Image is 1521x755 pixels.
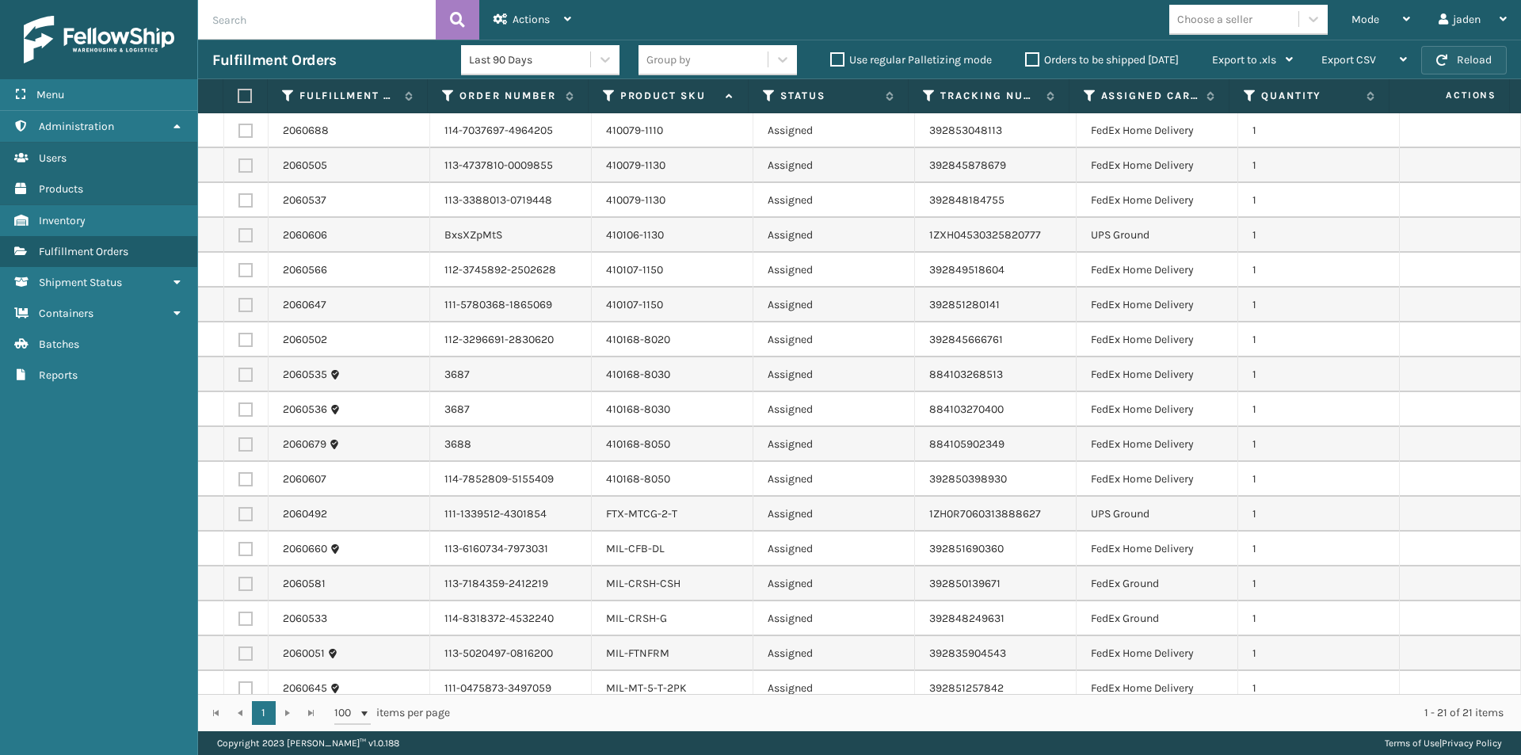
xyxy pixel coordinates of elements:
div: Group by [646,51,691,68]
span: Inventory [39,214,86,227]
td: 1 [1238,601,1400,636]
a: 410168-8030 [606,368,670,381]
td: 1 [1238,322,1400,357]
a: 1 [252,701,276,725]
a: MIL-CRSH-CSH [606,577,680,590]
label: Status [780,89,878,103]
td: FedEx Home Delivery [1077,113,1238,148]
a: 2060537 [283,193,326,208]
td: 1 [1238,113,1400,148]
label: Fulfillment Order Id [299,89,397,103]
td: 1 [1238,671,1400,706]
td: 113-5020497-0816200 [430,636,592,671]
a: 2060660 [283,541,327,557]
a: 410106-1130 [606,228,664,242]
td: 3688 [430,427,592,462]
td: 1 [1238,218,1400,253]
a: MIL-CFB-DL [606,542,665,555]
a: 884103270400 [929,402,1004,416]
a: 410107-1150 [606,263,663,276]
td: 1 [1238,566,1400,601]
a: 2060492 [283,506,327,522]
td: 1 [1238,532,1400,566]
a: 392853048113 [929,124,1002,137]
a: 884105902349 [929,437,1004,451]
td: Assigned [753,566,915,601]
span: Export CSV [1321,53,1376,67]
td: 1 [1238,497,1400,532]
td: Assigned [753,113,915,148]
label: Order Number [459,89,557,103]
td: FedEx Home Delivery [1077,427,1238,462]
a: 392835904543 [929,646,1006,660]
td: 114-8318372-4532240 [430,601,592,636]
a: 410168-8020 [606,333,670,346]
a: 2060051 [283,646,325,662]
td: 3687 [430,392,592,427]
a: 1ZXH04530325820777 [929,228,1041,242]
td: 1 [1238,148,1400,183]
td: Assigned [753,497,915,532]
span: items per page [334,701,450,725]
a: 392848249631 [929,612,1004,625]
td: 1 [1238,392,1400,427]
td: 113-6160734-7973031 [430,532,592,566]
td: 3687 [430,357,592,392]
td: Assigned [753,462,915,497]
span: Menu [36,88,64,101]
a: 410168-8030 [606,402,670,416]
span: 100 [334,705,358,721]
h3: Fulfillment Orders [212,51,336,70]
a: 2060505 [283,158,327,173]
a: 2060535 [283,367,327,383]
a: Privacy Policy [1442,738,1502,749]
label: Product SKU [620,89,718,103]
td: 1 [1238,462,1400,497]
td: FedEx Home Delivery [1077,322,1238,357]
td: Assigned [753,671,915,706]
div: | [1385,731,1502,755]
a: MIL-CRSH-G [606,612,667,625]
a: 392851690360 [929,542,1004,555]
td: 111-0475873-3497059 [430,671,592,706]
td: 1 [1238,183,1400,218]
td: BxsXZpMtS [430,218,592,253]
span: Users [39,151,67,165]
td: 112-3296691-2830620 [430,322,592,357]
span: Batches [39,337,79,351]
span: Administration [39,120,114,133]
a: 2060679 [283,437,326,452]
a: 2060581 [283,576,326,592]
span: Mode [1351,13,1379,26]
td: FedEx Home Delivery [1077,357,1238,392]
a: MIL-MT-5-T-2PK [606,681,687,695]
div: 1 - 21 of 21 items [472,705,1504,721]
div: Last 90 Days [469,51,592,68]
a: 392845878679 [929,158,1006,172]
td: Assigned [753,288,915,322]
a: 2060533 [283,611,327,627]
a: 1ZH0R7060313888627 [929,507,1041,520]
td: 1 [1238,357,1400,392]
span: Fulfillment Orders [39,245,128,258]
a: 410168-8050 [606,472,670,486]
p: Copyright 2023 [PERSON_NAME]™ v 1.0.188 [217,731,399,755]
a: 410107-1150 [606,298,663,311]
td: Assigned [753,218,915,253]
td: 113-7184359-2412219 [430,566,592,601]
span: Shipment Status [39,276,122,289]
a: 392851257842 [929,681,1004,695]
a: 410079-1130 [606,193,665,207]
a: 2060647 [283,297,326,313]
img: logo [24,16,174,63]
td: FedEx Home Delivery [1077,288,1238,322]
a: 392849518604 [929,263,1004,276]
label: Assigned Carrier Service [1101,89,1199,103]
a: 2060645 [283,681,327,696]
td: FedEx Home Delivery [1077,183,1238,218]
a: 884103268513 [929,368,1003,381]
td: FedEx Home Delivery [1077,532,1238,566]
td: FedEx Home Delivery [1077,253,1238,288]
a: 392851280141 [929,298,1000,311]
td: 1 [1238,636,1400,671]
